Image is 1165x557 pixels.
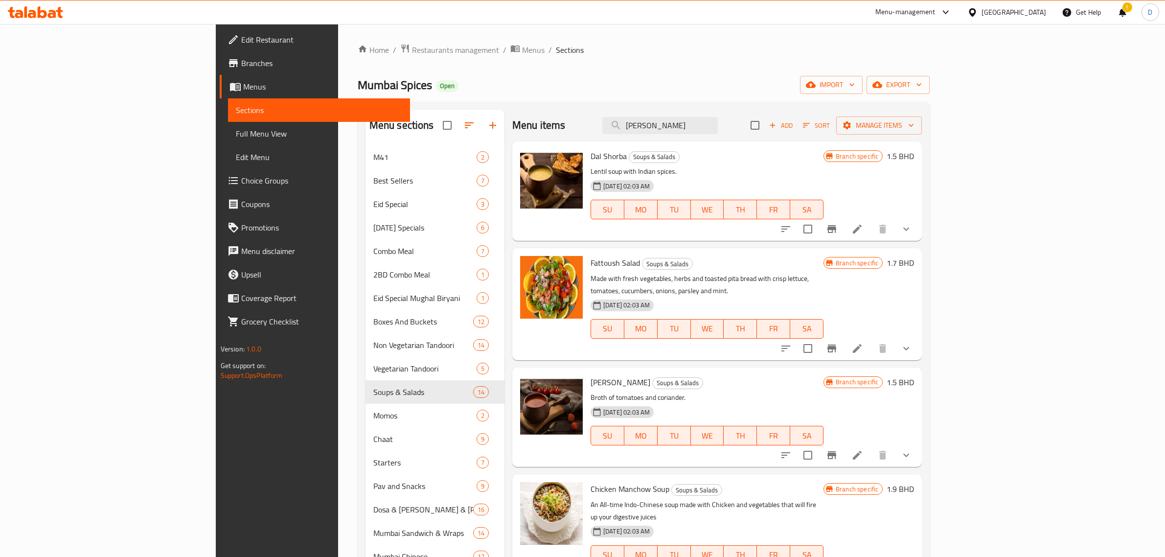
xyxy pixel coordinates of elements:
button: SU [591,426,624,445]
span: Eid Special [373,198,477,210]
div: Pav and Snacks9 [365,474,504,498]
span: export [874,79,922,91]
span: Starters [373,457,477,468]
span: Select to update [798,219,818,239]
div: Combo Meal7 [365,239,504,263]
a: Sections [228,98,411,122]
div: items [473,504,489,515]
div: Vegetarian Tandoori [373,363,477,374]
div: items [477,245,489,257]
a: Menu disclaimer [220,239,411,263]
button: Manage items [836,116,922,135]
svg: Show Choices [900,449,912,461]
div: Boxes And Buckets12 [365,310,504,333]
span: Edit Restaurant [241,34,403,46]
span: D [1148,7,1152,18]
div: Eid Special Mughal Biryani1 [365,286,504,310]
p: Broth of tomatoes and coriander. [591,392,823,404]
span: Momos [373,410,477,421]
span: Get support on: [221,359,266,372]
div: Non Vegetarian Tandoori [373,339,473,351]
a: Branches [220,51,411,75]
div: items [473,386,489,398]
button: FR [757,426,790,445]
button: TU [658,319,691,339]
button: show more [894,337,918,360]
span: FR [761,203,786,217]
h6: 1.7 BHD [887,256,914,270]
button: MO [624,200,658,219]
div: [GEOGRAPHIC_DATA] [982,7,1046,18]
span: Version: [221,343,245,355]
span: 3 [477,200,488,209]
div: Soups & Salads [652,377,703,389]
a: Edit Menu [228,145,411,169]
h6: 1.5 BHD [887,149,914,163]
span: Coverage Report [241,292,403,304]
a: Edit menu item [851,449,863,461]
button: WE [691,319,724,339]
div: items [477,457,489,468]
span: TU [662,203,687,217]
div: Mumbai Sandwich & Wraps14 [365,521,504,545]
p: Made with fresh vegetables, herbs and toasted pita bread with crisp lettuce, tomatoes, cucumbers,... [591,273,823,297]
span: Menu disclaimer [241,245,403,257]
div: Combo Meal [373,245,477,257]
div: Ramadan Specials [373,222,477,233]
div: Menu-management [875,6,936,18]
span: TH [728,322,753,336]
p: Lentil soup with Indian spices. [591,165,823,178]
span: FR [761,322,786,336]
div: 2BD Combo Meal1 [365,263,504,286]
div: items [477,198,489,210]
span: 7 [477,247,488,256]
div: Starters7 [365,451,504,474]
button: sort-choices [774,443,798,467]
span: Branch specific [832,377,882,387]
img: Dal Shorba [520,149,583,212]
button: sort-choices [774,217,798,241]
span: 2 [477,153,488,162]
button: export [867,76,930,94]
div: Mumbai Sandwich & Wraps [373,527,473,539]
button: Add section [481,114,504,137]
span: Fattoush Salad [591,255,640,270]
button: sort-choices [774,337,798,360]
div: items [473,527,489,539]
button: WE [691,200,724,219]
span: Manage items [844,119,914,132]
span: Sort sections [457,114,481,137]
span: FR [761,429,786,443]
button: MO [624,319,658,339]
h6: 1.9 BHD [887,482,914,496]
div: Momos2 [365,404,504,427]
span: TH [728,203,753,217]
div: Open [436,80,458,92]
button: Sort [800,118,832,133]
span: Pav and Snacks [373,480,477,492]
span: Soups & Salads [642,258,692,270]
button: TH [724,200,757,219]
span: Soups & Salads [672,485,722,496]
a: Coupons [220,192,411,216]
span: 14 [474,529,488,538]
span: Add item [765,118,797,133]
span: Edit Menu [236,151,403,163]
span: Chicken Manchow Soup [591,482,669,496]
nav: breadcrumb [358,44,930,56]
span: MO [628,429,654,443]
a: Edit Restaurant [220,28,411,51]
img: Tomato Shorba [520,375,583,438]
span: 1 [477,294,488,303]
span: SU [595,322,620,336]
li: / [503,44,506,56]
button: Add [765,118,797,133]
span: TH [728,429,753,443]
span: Choice Groups [241,175,403,186]
img: Chicken Manchow Soup [520,482,583,545]
p: An All-time Indo-Chinese soup made with Chicken and vegetables that will fire up your digestive j... [591,499,823,523]
div: Boxes And Buckets [373,316,473,327]
button: WE [691,426,724,445]
span: Eid Special Mughal Biryani [373,292,477,304]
